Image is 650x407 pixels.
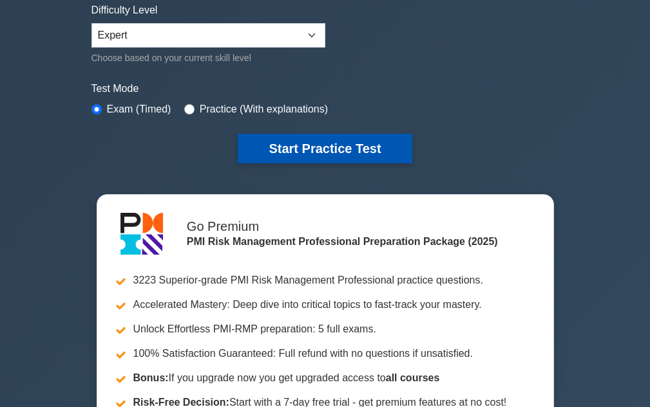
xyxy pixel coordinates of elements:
label: Exam (Timed) [107,102,171,117]
div: Choose based on your current skill level [91,50,325,66]
label: Test Mode [91,81,559,96]
label: Practice (With explanations) [200,102,328,117]
label: Difficulty Level [91,3,158,18]
button: Start Practice Test [238,134,412,163]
